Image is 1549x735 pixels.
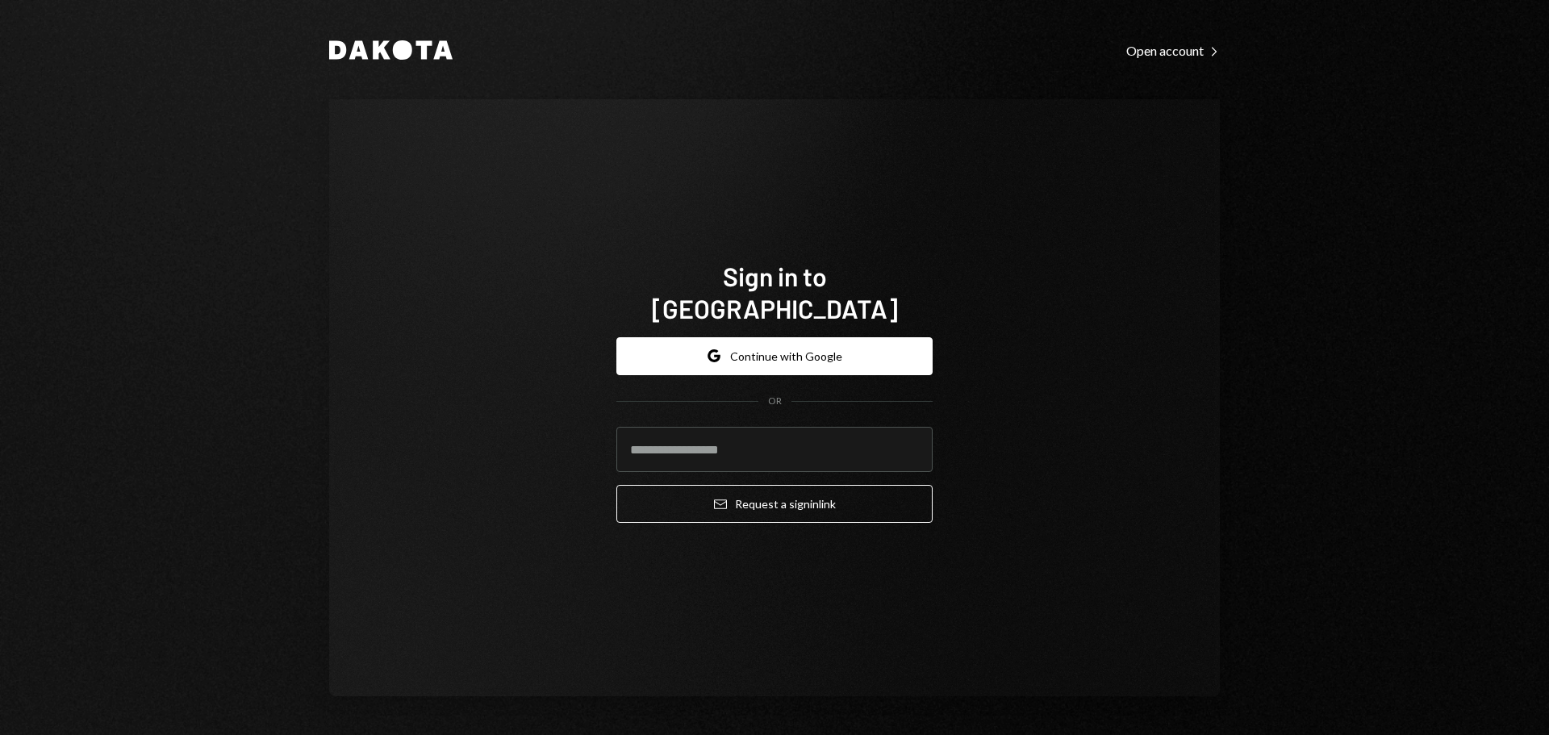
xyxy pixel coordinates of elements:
[616,260,933,324] h1: Sign in to [GEOGRAPHIC_DATA]
[616,337,933,375] button: Continue with Google
[1126,43,1220,59] div: Open account
[1126,41,1220,59] a: Open account
[616,485,933,523] button: Request a signinlink
[768,395,782,408] div: OR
